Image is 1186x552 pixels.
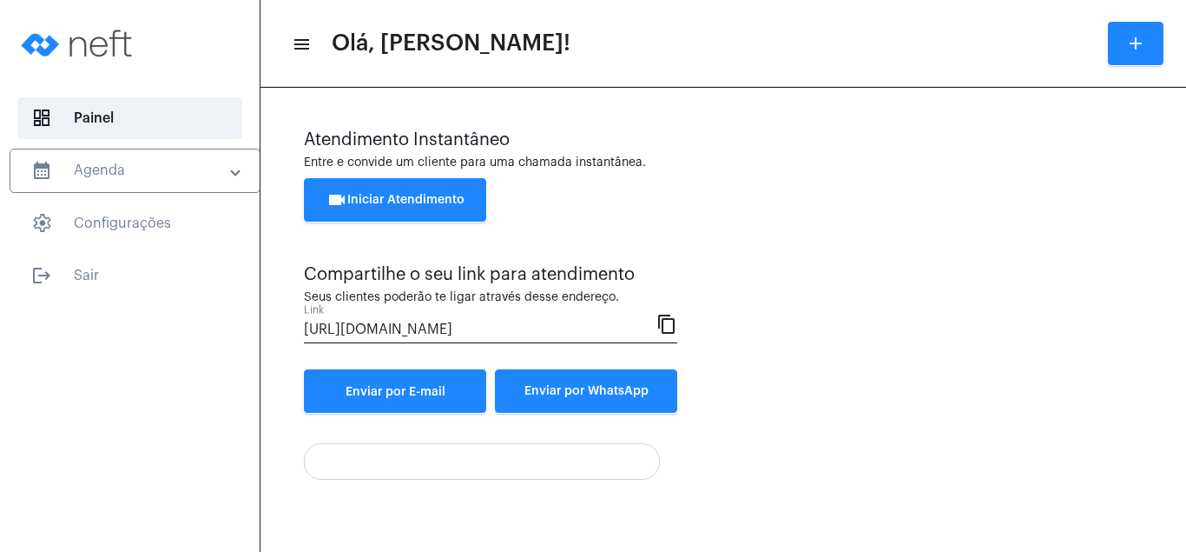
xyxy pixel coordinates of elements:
[31,213,52,234] span: sidenav icon
[304,291,677,304] div: Seus clientes poderão te ligar através desse endereço.
[524,385,649,397] span: Enviar por WhatsApp
[10,150,260,191] mat-expansion-panel-header: sidenav iconAgenda
[304,130,1143,150] div: Atendimento Instantâneo
[292,34,309,55] mat-icon: sidenav icon
[17,97,242,139] span: Painel
[326,194,465,206] span: Iniciar Atendimento
[346,386,445,398] span: Enviar por E-mail
[31,265,52,286] mat-icon: sidenav icon
[656,313,677,334] mat-icon: content_copy
[31,160,52,181] mat-icon: sidenav icon
[1125,33,1146,54] mat-icon: add
[17,255,242,296] span: Sair
[304,156,1143,170] div: Entre e convide um cliente para uma chamada instantânea.
[14,9,144,78] img: logo-neft-novo-2.png
[332,30,570,57] span: Olá, [PERSON_NAME]!
[31,160,232,181] mat-panel-title: Agenda
[17,203,242,244] span: Configurações
[326,190,347,210] mat-icon: videocam
[304,369,486,413] a: Enviar por E-mail
[495,369,677,413] button: Enviar por WhatsApp
[31,108,52,129] span: sidenav icon
[304,265,677,284] div: Compartilhe o seu link para atendimento
[304,178,486,222] button: Iniciar Atendimento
